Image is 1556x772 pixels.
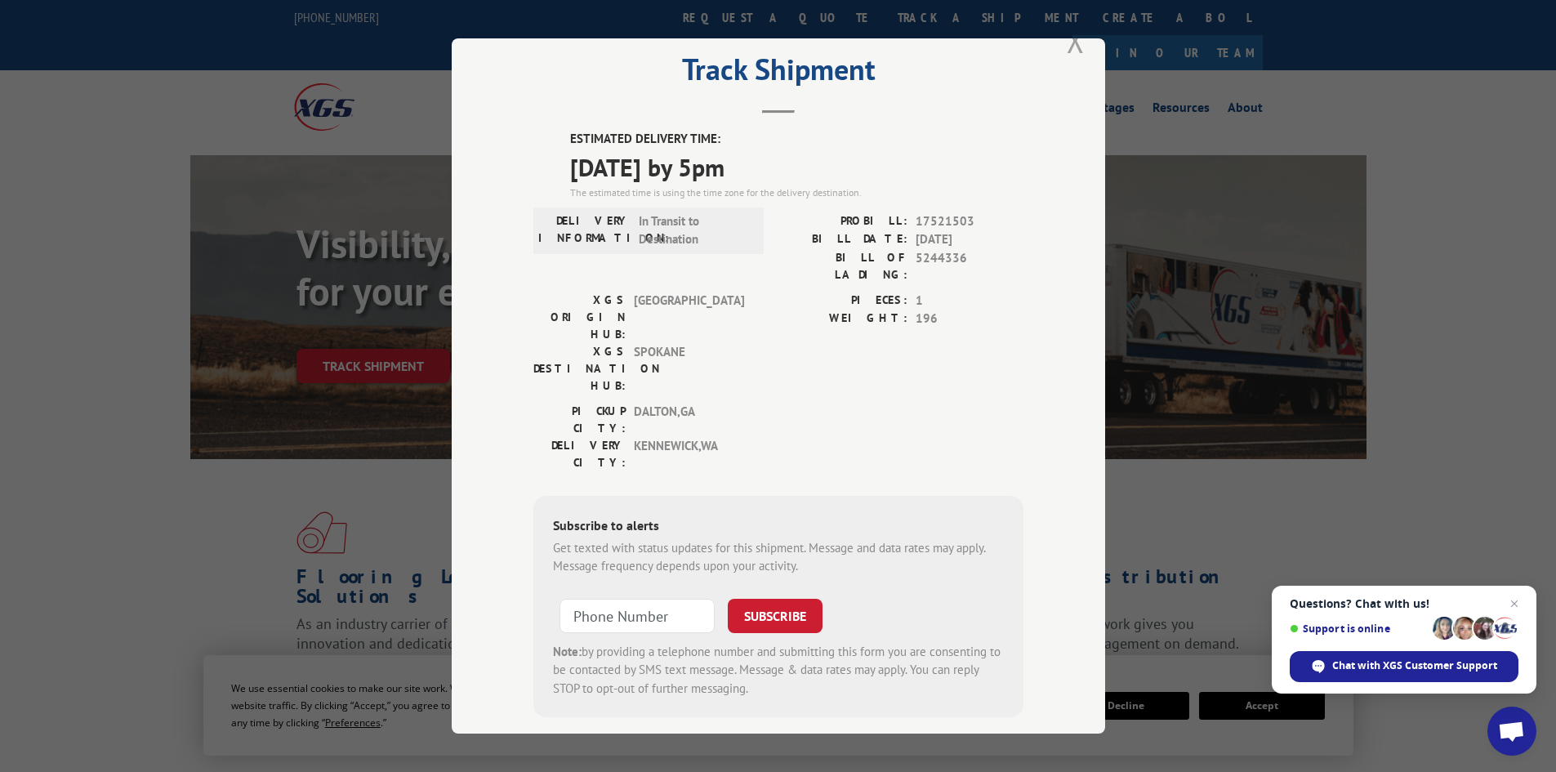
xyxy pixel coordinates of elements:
[1332,658,1497,673] span: Chat with XGS Customer Support
[553,643,1004,698] div: by providing a telephone number and submitting this form you are consenting to be contacted by SM...
[1290,597,1518,610] span: Questions? Chat with us!
[1290,651,1518,682] div: Chat with XGS Customer Support
[1505,594,1524,614] span: Close chat
[533,403,626,437] label: PICKUP CITY:
[1487,707,1536,756] div: Open chat
[778,249,907,283] label: BILL OF LADING:
[553,539,1004,576] div: Get texted with status updates for this shipment. Message and data rates may apply. Message frequ...
[538,212,631,249] label: DELIVERY INFORMATION:
[570,149,1023,185] span: [DATE] by 5pm
[533,343,626,395] label: XGS DESTINATION HUB:
[778,310,907,328] label: WEIGHT:
[916,212,1023,231] span: 17521503
[634,343,744,395] span: SPOKANE
[778,292,907,310] label: PIECES:
[570,185,1023,200] div: The estimated time is using the time zone for the delivery destination.
[778,230,907,249] label: BILL DATE:
[553,644,582,659] strong: Note:
[1290,623,1427,635] span: Support is online
[533,292,626,343] label: XGS ORIGIN HUB:
[553,515,1004,539] div: Subscribe to alerts
[1067,19,1085,62] button: Close modal
[639,212,749,249] span: In Transit to Destination
[728,599,823,633] button: SUBSCRIBE
[916,292,1023,310] span: 1
[570,130,1023,149] label: ESTIMATED DELIVERY TIME:
[916,249,1023,283] span: 5244336
[634,403,744,437] span: DALTON , GA
[560,599,715,633] input: Phone Number
[634,437,744,471] span: KENNEWICK , WA
[533,58,1023,89] h2: Track Shipment
[916,230,1023,249] span: [DATE]
[533,437,626,471] label: DELIVERY CITY:
[916,310,1023,328] span: 196
[634,292,744,343] span: [GEOGRAPHIC_DATA]
[778,212,907,231] label: PROBILL:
